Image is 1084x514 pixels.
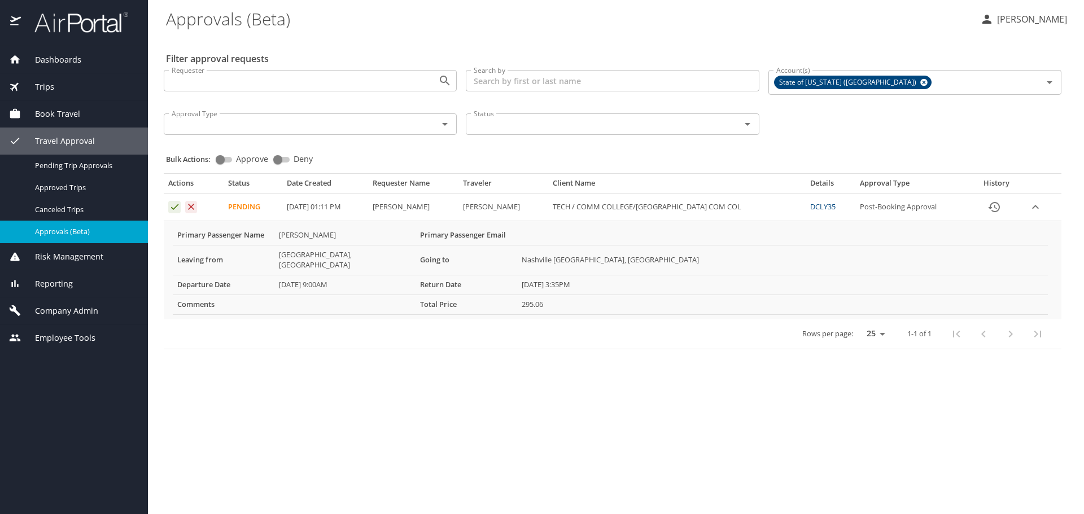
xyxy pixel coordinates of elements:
[775,77,923,89] span: State of [US_STATE] ([GEOGRAPHIC_DATA])
[21,135,95,147] span: Travel Approval
[274,275,416,295] td: [DATE] 9:00AM
[173,295,274,314] th: Comments
[416,245,517,275] th: Going to
[855,178,971,193] th: Approval Type
[517,275,1048,295] td: [DATE] 3:35PM
[855,194,971,221] td: Post-Booking Approval
[164,178,1061,349] table: Approval table
[282,178,369,193] th: Date Created
[21,251,103,263] span: Risk Management
[173,226,274,245] th: Primary Passenger Name
[35,226,134,237] span: Approvals (Beta)
[976,9,1072,29] button: [PERSON_NAME]
[21,305,98,317] span: Company Admin
[437,73,453,89] button: Open
[437,116,453,132] button: Open
[173,275,274,295] th: Departure Date
[548,194,806,221] td: TECH / COMM COLLEGE/[GEOGRAPHIC_DATA] COM COL
[458,194,548,221] td: [PERSON_NAME]
[274,245,416,275] td: [GEOGRAPHIC_DATA], [GEOGRAPHIC_DATA]
[971,178,1022,193] th: History
[548,178,806,193] th: Client Name
[981,194,1008,221] button: History
[416,226,517,245] th: Primary Passenger Email
[35,204,134,215] span: Canceled Trips
[21,54,81,66] span: Dashboards
[185,201,198,213] button: Deny request
[274,226,416,245] td: [PERSON_NAME]
[368,178,458,193] th: Requester Name
[517,295,1048,314] td: 295.06
[368,194,458,221] td: [PERSON_NAME]
[35,160,134,171] span: Pending Trip Approvals
[416,275,517,295] th: Return Date
[21,278,73,290] span: Reporting
[10,11,22,33] img: icon-airportal.png
[416,295,517,314] th: Total Price
[21,332,95,344] span: Employee Tools
[22,11,128,33] img: airportal-logo.png
[21,81,54,93] span: Trips
[517,245,1048,275] td: Nashville [GEOGRAPHIC_DATA], [GEOGRAPHIC_DATA]
[1042,74,1057,90] button: Open
[282,194,369,221] td: [DATE] 01:11 PM
[810,201,836,212] a: DCLY35
[21,108,80,120] span: Book Travel
[802,330,853,337] p: Rows per page:
[740,116,755,132] button: Open
[173,226,1048,315] table: More info for approvals
[35,182,134,193] span: Approved Trips
[166,1,971,36] h1: Approvals (Beta)
[1027,199,1044,216] button: expand row
[907,330,932,337] p: 1-1 of 1
[858,325,889,342] select: rows per page
[774,76,932,89] div: State of [US_STATE] ([GEOGRAPHIC_DATA])
[168,201,181,213] button: Approve request
[166,50,269,68] h2: Filter approval requests
[164,178,224,193] th: Actions
[224,178,282,193] th: Status
[224,194,282,221] td: Pending
[166,154,220,164] p: Bulk Actions:
[294,155,313,163] span: Deny
[236,155,268,163] span: Approve
[173,245,274,275] th: Leaving from
[466,70,759,91] input: Search by first or last name
[806,178,855,193] th: Details
[994,12,1067,26] p: [PERSON_NAME]
[458,178,548,193] th: Traveler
